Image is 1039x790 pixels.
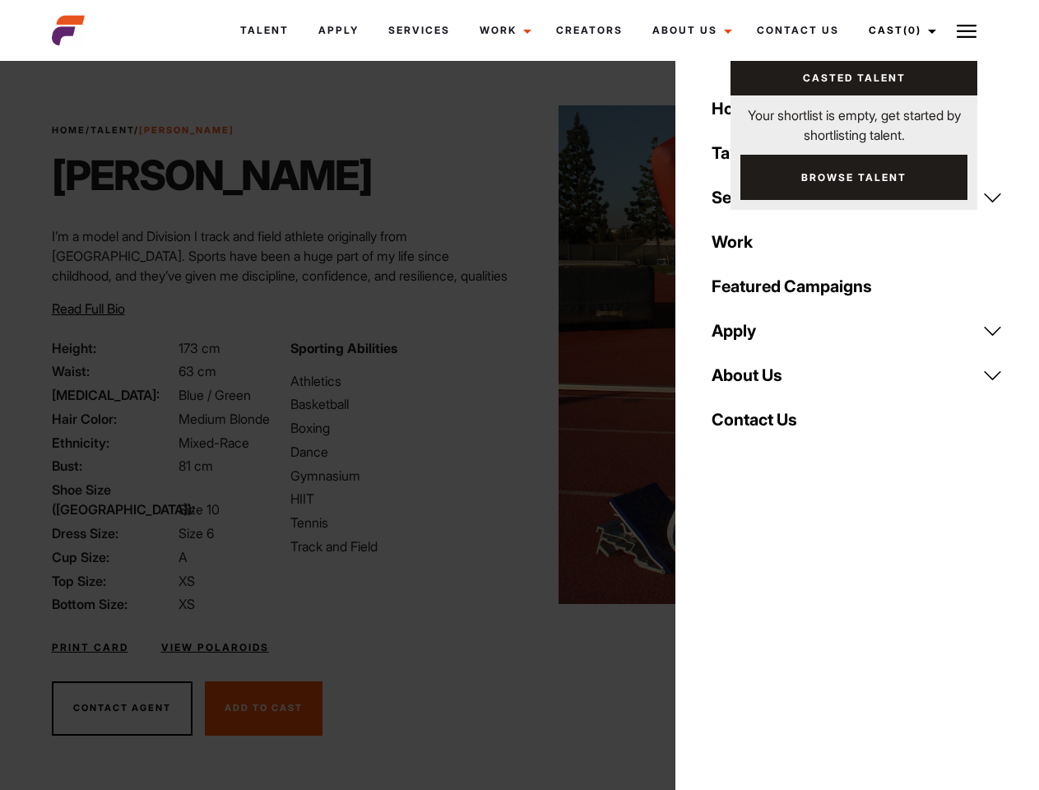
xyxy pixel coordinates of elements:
li: HIIT [290,489,509,509]
a: Apply [702,309,1013,353]
span: Ethnicity: [52,433,175,453]
span: Height: [52,338,175,358]
li: Basketball [290,394,509,414]
p: Your shortlist is empty, get started by shortlisting talent. [731,95,977,145]
span: Size 6 [179,525,214,541]
span: Waist: [52,361,175,381]
a: Casted Talent [731,61,977,95]
span: Cup Size: [52,547,175,567]
button: Add To Cast [205,681,322,736]
a: Browse Talent [740,155,967,200]
span: Hair Color: [52,409,175,429]
a: Print Card [52,640,128,655]
span: Top Size: [52,571,175,591]
span: XS [179,596,195,612]
span: Read Full Bio [52,300,125,317]
a: Talent [90,124,134,136]
li: Tennis [290,513,509,532]
a: Talent [225,8,304,53]
span: XS [179,573,195,589]
li: Dance [290,442,509,462]
a: Cast(0) [854,8,946,53]
span: [MEDICAL_DATA]: [52,385,175,405]
a: Work [465,8,541,53]
span: / / [52,123,234,137]
li: Gymnasium [290,466,509,486]
span: Add To Cast [225,702,303,713]
li: Boxing [290,418,509,438]
span: 173 cm [179,340,220,356]
a: Home [702,86,1013,131]
span: Size 10 [179,501,220,518]
a: Contact Us [742,8,854,53]
a: View Polaroids [161,640,269,655]
button: Read Full Bio [52,299,125,318]
span: Medium Blonde [179,411,270,427]
a: Contact Us [702,397,1013,442]
span: Bottom Size: [52,594,175,614]
strong: [PERSON_NAME] [139,124,234,136]
a: Apply [304,8,373,53]
p: I’m a model and Division I track and field athlete originally from [GEOGRAPHIC_DATA]. Sports have... [52,226,510,305]
span: 63 cm [179,363,216,379]
li: Track and Field [290,537,509,556]
a: Services [373,8,465,53]
a: Services [702,175,1013,220]
a: Creators [541,8,638,53]
span: Dress Size: [52,523,175,543]
li: Athletics [290,371,509,391]
a: Home [52,124,86,136]
span: Blue / Green [179,387,251,403]
button: Contact Agent [52,681,192,736]
a: About Us [638,8,742,53]
span: A [179,549,188,565]
img: Burger icon [957,21,976,41]
strong: Sporting Abilities [290,340,397,356]
h1: [PERSON_NAME] [52,151,372,200]
span: Bust: [52,456,175,476]
img: cropped-aefm-brand-fav-22-square.png [52,14,85,47]
a: About Us [702,353,1013,397]
span: Mixed-Race [179,434,249,451]
a: Talent [702,131,1013,175]
span: Shoe Size ([GEOGRAPHIC_DATA]): [52,480,175,519]
a: Work [702,220,1013,264]
span: 81 cm [179,458,213,474]
a: Featured Campaigns [702,264,1013,309]
span: (0) [903,24,921,36]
